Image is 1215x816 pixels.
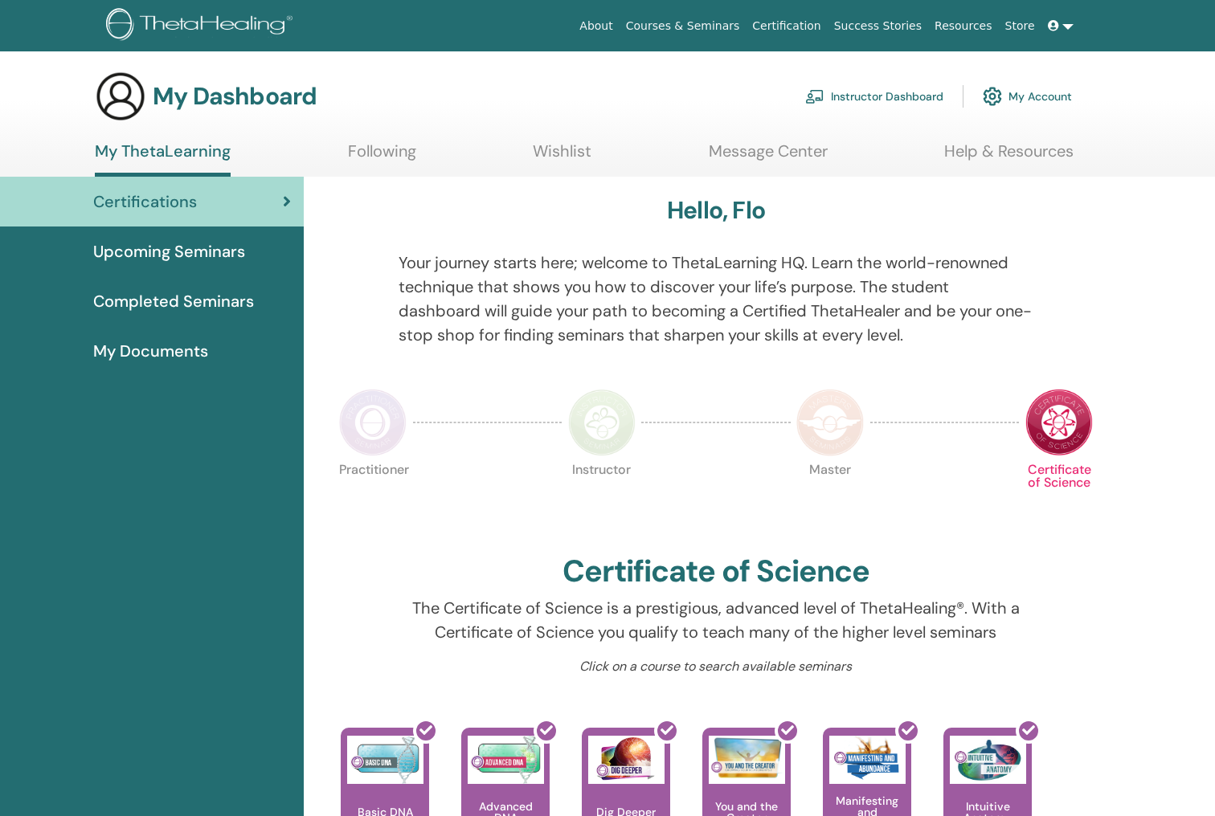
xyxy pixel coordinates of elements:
[805,79,943,114] a: Instructor Dashboard
[746,11,827,41] a: Certification
[93,239,245,263] span: Upcoming Seminars
[944,141,1074,173] a: Help & Resources
[796,463,864,531] p: Master
[999,11,1041,41] a: Store
[568,463,636,531] p: Instructor
[347,736,423,784] img: Basic DNA
[468,736,544,784] img: Advanced DNA
[983,79,1072,114] a: My Account
[95,141,231,177] a: My ThetaLearning
[568,389,636,456] img: Instructor
[95,71,146,122] img: generic-user-icon.jpg
[709,141,828,173] a: Message Center
[93,289,254,313] span: Completed Seminars
[805,89,824,104] img: chalkboard-teacher.svg
[573,11,619,41] a: About
[829,736,906,784] img: Manifesting and Abundance
[667,196,765,225] h3: Hello, Flo
[106,8,298,44] img: logo.png
[620,11,747,41] a: Courses & Seminars
[533,141,591,173] a: Wishlist
[399,251,1033,347] p: Your journey starts here; welcome to ThetaLearning HQ. Learn the world-renowned technique that sh...
[93,190,197,214] span: Certifications
[153,82,317,111] h3: My Dashboard
[399,657,1033,676] p: Click on a course to search available seminars
[339,463,407,531] p: Practitioner
[828,11,928,41] a: Success Stories
[928,11,999,41] a: Resources
[562,553,869,590] h2: Certificate of Science
[796,389,864,456] img: Master
[950,736,1026,784] img: Intuitive Anatomy
[1025,463,1093,531] p: Certificate of Science
[348,141,416,173] a: Following
[983,83,1002,110] img: cog.svg
[339,389,407,456] img: Practitioner
[588,736,665,784] img: Dig Deeper
[93,339,208,363] span: My Documents
[709,736,785,780] img: You and the Creator
[1025,389,1093,456] img: Certificate of Science
[399,596,1033,644] p: The Certificate of Science is a prestigious, advanced level of ThetaHealing®. With a Certificate ...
